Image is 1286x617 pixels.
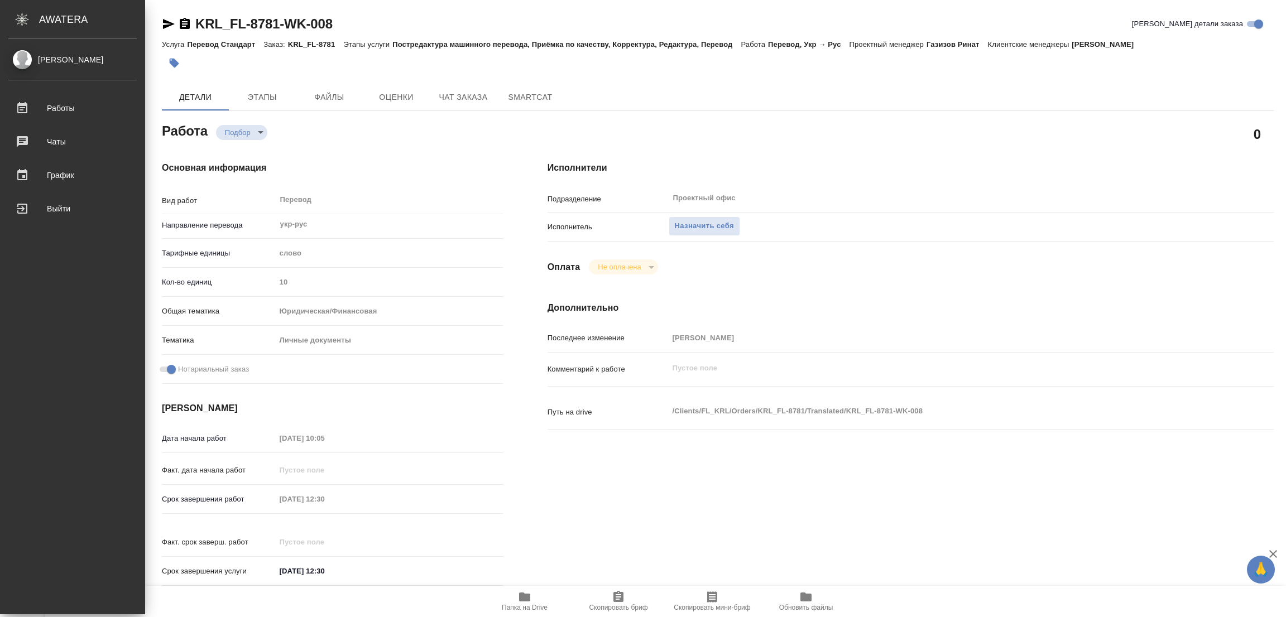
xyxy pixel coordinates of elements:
[548,194,669,205] p: Подразделение
[222,128,254,137] button: Подбор
[594,262,644,272] button: Не оплачена
[162,465,276,476] p: Факт. дата начала работ
[370,90,423,104] span: Оценки
[675,220,734,233] span: Назначить себя
[216,125,267,140] div: Подбор
[162,248,276,259] p: Тарифные единицы
[276,302,503,321] div: Юридическая/Финансовая
[178,17,191,31] button: Скопировать ссылку
[669,402,1213,421] textarea: /Clients/FL_KRL/Orders/KRL_FL-8781/Translated/KRL_FL-8781-WK-008
[1132,18,1243,30] span: [PERSON_NAME] детали заказа
[288,40,344,49] p: KRL_FL-8781
[3,128,142,156] a: Чаты
[3,94,142,122] a: Работы
[927,40,988,49] p: Газизов Ринат
[162,494,276,505] p: Срок завершения работ
[263,40,287,49] p: Заказ:
[162,402,503,415] h4: [PERSON_NAME]
[276,563,373,579] input: ✎ Введи что-нибудь
[669,216,740,236] button: Назначить себя
[162,40,187,49] p: Услуга
[548,407,669,418] p: Путь на drive
[589,604,647,611] span: Скопировать бриф
[850,40,927,49] p: Проектный менеджер
[548,221,669,233] p: Исполнитель
[1072,40,1142,49] p: [PERSON_NAME]
[303,90,356,104] span: Файлы
[162,537,276,548] p: Факт. срок заверш. работ
[548,332,669,344] p: Последнее изменение
[187,40,263,49] p: Перевод Стандарт
[392,40,741,49] p: Постредактура машинного перевода, Приёмка по качеству, Корректура, Редактура, Перевод
[548,301,1274,315] h4: Дополнительно
[669,330,1213,346] input: Пустое поле
[759,586,853,617] button: Обновить файлы
[276,534,373,550] input: Пустое поле
[548,261,580,274] h4: Оплата
[436,90,490,104] span: Чат заказа
[8,133,137,150] div: Чаты
[572,586,665,617] button: Скопировать бриф
[741,40,768,49] p: Работа
[276,244,503,263] div: слово
[768,40,849,49] p: Перевод, Укр → Рус
[276,274,503,290] input: Пустое поле
[3,195,142,223] a: Выйти
[162,51,186,75] button: Добавить тэг
[779,604,833,611] span: Обновить файлы
[665,586,759,617] button: Скопировать мини-бриф
[8,200,137,217] div: Выйти
[1247,556,1275,584] button: 🙏
[162,566,276,577] p: Срок завершения услуги
[478,586,572,617] button: Папка на Drive
[343,40,392,49] p: Этапы услуги
[39,8,145,31] div: AWATERA
[276,430,373,446] input: Пустое поле
[162,335,276,346] p: Тематика
[548,161,1274,175] h4: Исполнители
[162,17,175,31] button: Скопировать ссылку для ЯМессенджера
[276,331,503,350] div: Личные документы
[1251,558,1270,581] span: 🙏
[1254,124,1261,143] h2: 0
[162,433,276,444] p: Дата начала работ
[8,100,137,117] div: Работы
[988,40,1072,49] p: Клиентские менеджеры
[195,16,333,31] a: KRL_FL-8781-WK-008
[503,90,557,104] span: SmartCat
[276,491,373,507] input: Пустое поле
[502,604,548,611] span: Папка на Drive
[548,364,669,375] p: Комментарий к работе
[236,90,289,104] span: Этапы
[169,90,222,104] span: Детали
[3,161,142,189] a: График
[674,604,750,611] span: Скопировать мини-бриф
[8,167,137,184] div: График
[178,364,249,375] span: Нотариальный заказ
[162,161,503,175] h4: Основная информация
[276,462,373,478] input: Пустое поле
[162,220,276,231] p: Направление перевода
[162,120,208,140] h2: Работа
[589,259,658,274] div: Подбор
[162,306,276,317] p: Общая тематика
[162,277,276,288] p: Кол-во единиц
[8,54,137,66] div: [PERSON_NAME]
[162,195,276,206] p: Вид работ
